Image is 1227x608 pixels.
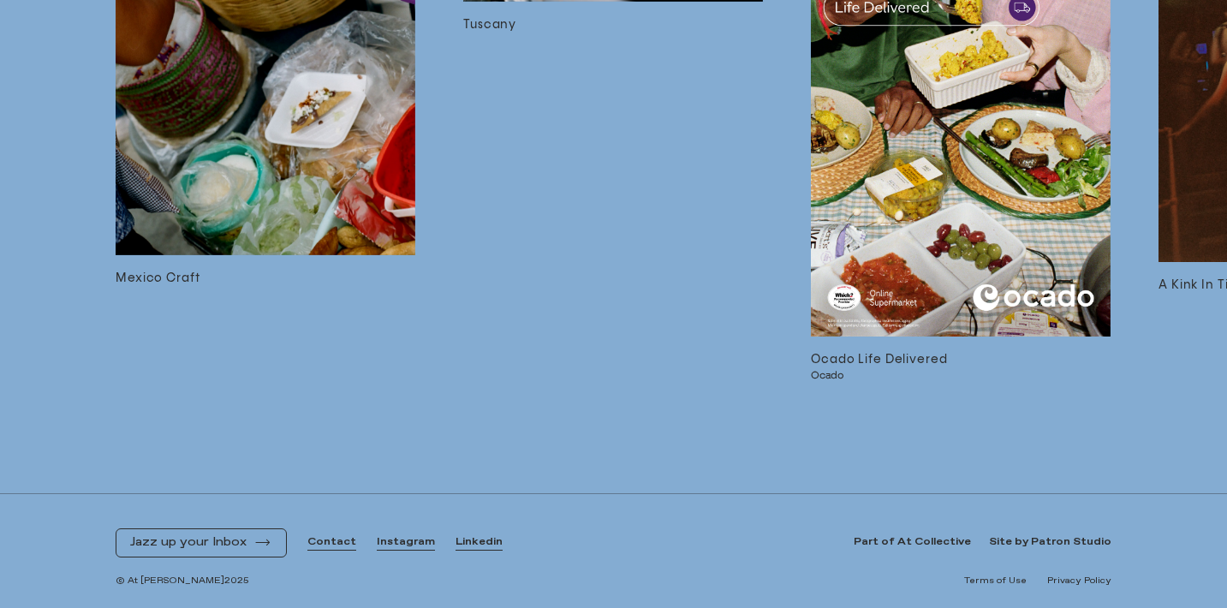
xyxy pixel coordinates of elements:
h3: Mexico Craft [116,269,415,288]
span: © At [PERSON_NAME] 2025 [116,575,249,587]
h3: Tuscany [463,15,763,34]
a: Contact [307,535,356,550]
a: Linkedin [456,535,503,550]
a: Part of At Collective [854,535,971,550]
a: Instagram [377,535,435,550]
a: Site by Patron Studio [989,535,1111,550]
h3: Ocado Life Delivered [811,350,1111,369]
span: Ocado [811,369,1081,382]
a: Terms of Use [964,575,1027,587]
span: Jazz up your Inbox [130,535,247,550]
button: Jazz up your Inbox [130,535,272,550]
a: Privacy Policy [1047,575,1111,587]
